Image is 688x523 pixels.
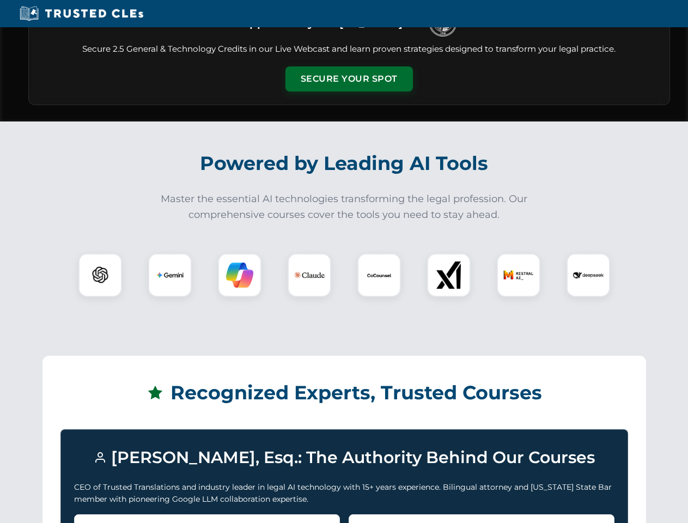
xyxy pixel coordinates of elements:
[288,253,331,297] div: Claude
[156,261,184,289] img: Gemini Logo
[294,260,325,290] img: Claude Logo
[497,253,540,297] div: Mistral AI
[60,374,628,412] h2: Recognized Experts, Trusted Courses
[42,144,646,183] h2: Powered by Leading AI Tools
[74,481,614,506] p: CEO of Trusted Translations and industry leader in legal AI technology with 15+ years experience....
[74,443,614,472] h3: [PERSON_NAME], Esq.: The Authority Behind Our Courses
[503,260,534,290] img: Mistral AI Logo
[218,253,261,297] div: Copilot
[16,5,147,22] img: Trusted CLEs
[226,261,253,289] img: Copilot Logo
[84,259,116,291] img: ChatGPT Logo
[567,253,610,297] div: DeepSeek
[42,43,656,56] p: Secure 2.5 General & Technology Credits in our Live Webcast and learn proven strategies designed ...
[148,253,192,297] div: Gemini
[78,253,122,297] div: ChatGPT
[285,66,413,92] button: Secure Your Spot
[366,261,393,289] img: CoCounsel Logo
[573,260,604,290] img: DeepSeek Logo
[435,261,462,289] img: xAI Logo
[357,253,401,297] div: CoCounsel
[154,191,535,223] p: Master the essential AI technologies transforming the legal profession. Our comprehensive courses...
[427,253,471,297] div: xAI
